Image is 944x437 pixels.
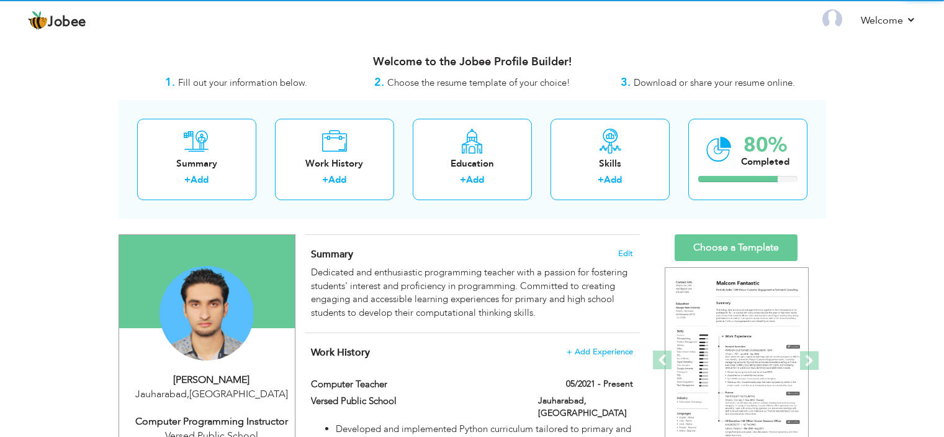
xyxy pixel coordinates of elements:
[560,157,660,170] div: Skills
[460,173,466,186] label: +
[634,76,795,89] span: Download or share your resume online.
[566,378,633,390] label: 05/2021 - Present
[147,157,246,170] div: Summary
[187,387,189,401] span: ,
[423,157,522,170] div: Education
[741,135,789,155] div: 80%
[604,173,622,186] a: Add
[311,395,519,408] label: Versed Public School
[567,347,633,356] span: + Add Experience
[618,249,633,258] span: Edit
[311,346,370,359] span: Work History
[322,173,328,186] label: +
[374,75,384,90] strong: 2.
[741,155,789,168] div: Completed
[311,266,632,320] div: Dedicated and enthusiastic programming teacher with a passion for fostering students' interest an...
[48,16,86,29] span: Jobee
[178,76,307,89] span: Fill out your information below.
[387,76,570,89] span: Choose the resume template of your choice!
[466,173,484,186] a: Add
[822,9,842,29] img: Profile Img
[538,395,633,420] label: Jauharabad, [GEOGRAPHIC_DATA]
[311,247,353,261] span: Summary
[160,266,254,361] img: Muhammad Ahsan Ijaz
[311,248,632,260] h4: Adding a summary is a quick and easy way to highlight your experience and interests.
[675,234,798,261] a: Choose a Template
[128,373,295,387] div: [PERSON_NAME]
[119,56,826,68] h3: Welcome to the Jobee Profile Builder!
[311,346,632,359] h4: This helps to show the companies you have worked for.
[28,11,48,30] img: jobee.io
[128,415,295,429] div: Computer Programming Instructor
[285,157,384,170] div: Work History
[191,173,209,186] a: Add
[598,173,604,186] label: +
[28,11,86,30] a: Jobee
[128,387,295,402] div: Jauharabad [GEOGRAPHIC_DATA]
[328,173,346,186] a: Add
[861,13,916,28] a: Welcome
[184,173,191,186] label: +
[311,378,519,391] label: Computer Teacher
[165,75,175,90] strong: 1.
[621,75,631,90] strong: 3.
